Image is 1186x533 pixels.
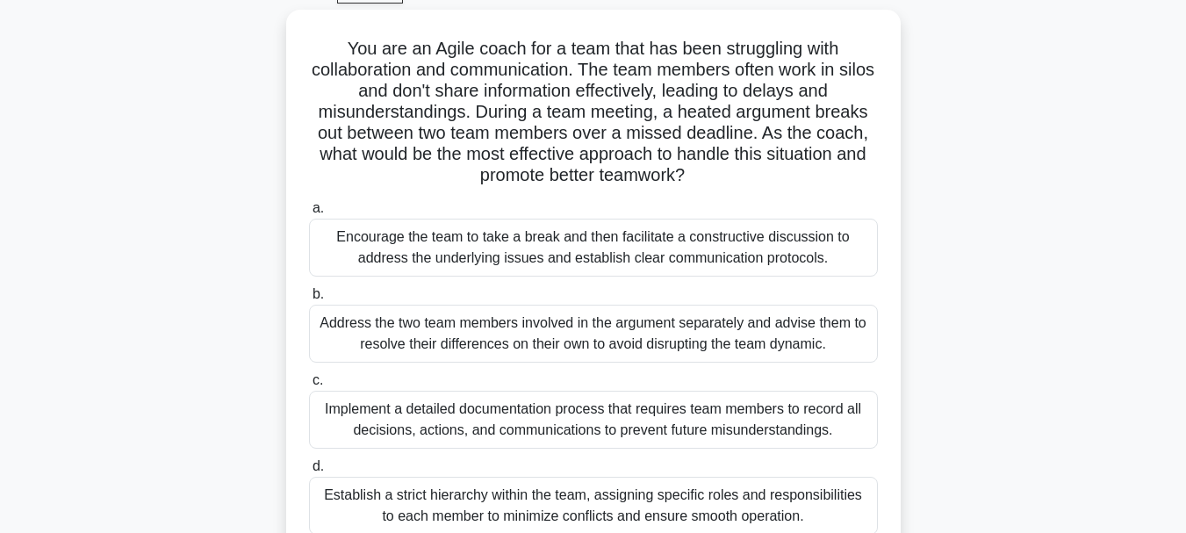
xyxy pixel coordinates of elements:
div: Encourage the team to take a break and then facilitate a constructive discussion to address the u... [309,219,878,277]
span: c. [313,372,323,387]
h5: You are an Agile coach for a team that has been struggling with collaboration and communication. ... [307,38,880,187]
div: Address the two team members involved in the argument separately and advise them to resolve their... [309,305,878,363]
span: d. [313,458,324,473]
div: Implement a detailed documentation process that requires team members to record all decisions, ac... [309,391,878,449]
span: b. [313,286,324,301]
span: a. [313,200,324,215]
